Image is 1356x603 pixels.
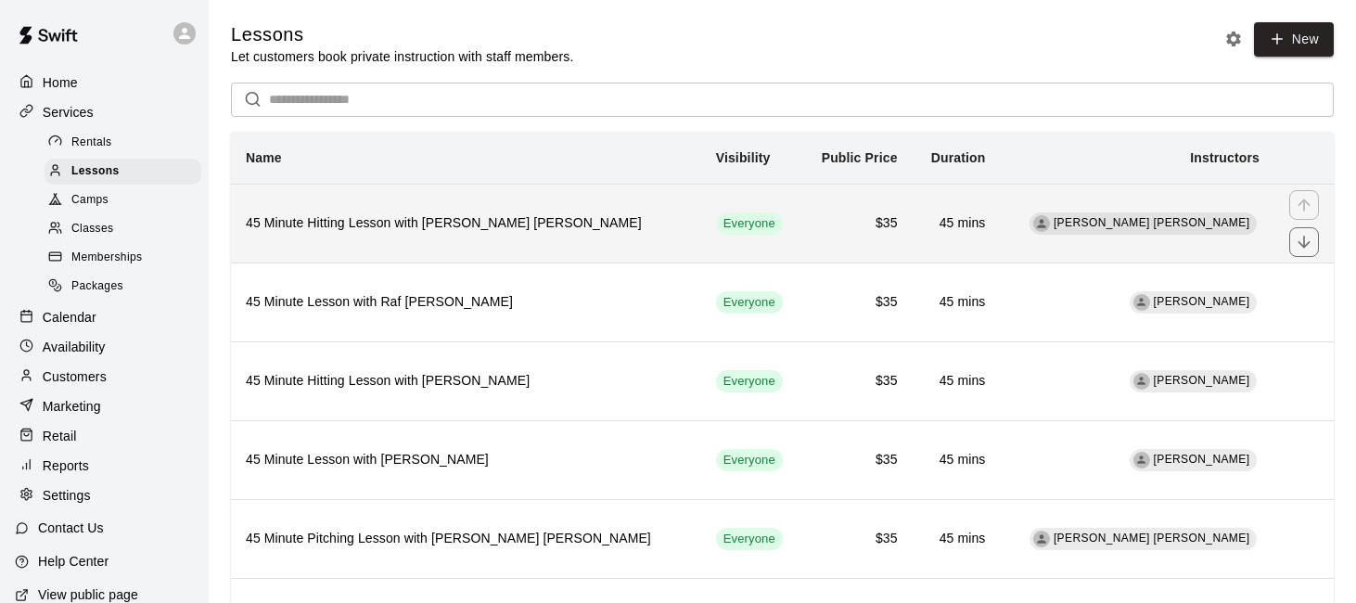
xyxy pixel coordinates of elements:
a: Classes [45,215,209,244]
h6: 45 mins [927,450,986,470]
div: Rafael Betances [1133,294,1150,311]
h6: 45 Minute Lesson with [PERSON_NAME] [246,450,686,470]
a: Customers [15,363,194,391]
div: Classes [45,216,201,242]
span: Packages [71,277,123,296]
div: Lessons [45,159,201,185]
b: Instructors [1190,150,1260,165]
p: Retail [43,427,77,445]
div: Packages [45,274,201,300]
h6: 45 Minute Pitching Lesson with [PERSON_NAME] [PERSON_NAME] [246,529,686,549]
p: Contact Us [38,519,104,537]
p: Marketing [43,397,101,416]
span: [PERSON_NAME] [PERSON_NAME] [1054,532,1250,545]
button: move item down [1289,227,1319,257]
div: Memberships [45,245,201,271]
span: [PERSON_NAME] [1154,374,1250,387]
h5: Lessons [231,22,573,47]
h6: $35 [816,450,897,470]
span: Everyone [716,215,783,233]
div: This service is visible to all of your customers [716,449,783,471]
a: New [1254,22,1334,57]
h6: $35 [816,213,897,234]
span: Everyone [716,531,783,548]
span: [PERSON_NAME] [1154,453,1250,466]
div: Billy Jack Ryan [1033,531,1050,547]
b: Public Price [822,150,898,165]
a: Home [15,69,194,96]
a: Services [15,98,194,126]
span: Memberships [71,249,142,267]
a: Lessons [45,157,209,186]
div: Sterling Perry [1133,452,1150,468]
a: Camps [45,186,209,215]
p: Calendar [43,308,96,327]
p: Availability [43,338,106,356]
h6: 45 mins [927,371,986,391]
b: Duration [931,150,986,165]
a: Availability [15,333,194,361]
span: Rentals [71,134,112,152]
span: Everyone [716,294,783,312]
p: Let customers book private instruction with staff members. [231,47,573,66]
a: Rentals [45,128,209,157]
span: Lessons [71,162,120,181]
div: Patrick Hodges [1133,373,1150,390]
h6: 45 mins [927,292,986,313]
a: Settings [15,481,194,509]
p: Customers [43,367,107,386]
button: Lesson settings [1220,25,1247,53]
div: This service is visible to all of your customers [716,291,783,314]
div: This service is visible to all of your customers [716,212,783,235]
h6: 45 Minute Hitting Lesson with [PERSON_NAME] [PERSON_NAME] [246,213,686,234]
span: Everyone [716,373,783,391]
h6: 45 mins [927,213,986,234]
div: This service is visible to all of your customers [716,528,783,550]
p: Settings [43,486,91,505]
p: Help Center [38,552,109,571]
h6: 45 Minute Hitting Lesson with [PERSON_NAME] [246,371,686,391]
a: Calendar [15,303,194,331]
h6: $35 [816,292,897,313]
h6: $35 [816,529,897,549]
span: Classes [71,220,113,238]
b: Name [246,150,282,165]
a: Marketing [15,392,194,420]
div: This service is visible to all of your customers [716,370,783,392]
a: Packages [45,273,209,301]
p: Home [43,73,78,92]
h6: 45 mins [927,529,986,549]
b: Visibility [716,150,771,165]
h6: $35 [816,371,897,391]
p: Services [43,103,94,122]
span: Camps [71,191,109,210]
div: Rentals [45,130,201,156]
a: Retail [15,422,194,450]
a: Memberships [45,244,209,273]
span: [PERSON_NAME] [PERSON_NAME] [1054,216,1250,229]
h6: 45 Minute Lesson with Raf [PERSON_NAME] [246,292,686,313]
p: Reports [43,456,89,475]
span: Everyone [716,452,783,469]
div: Camps [45,187,201,213]
div: Billy Jack Ryan [1033,215,1050,232]
a: Reports [15,452,194,480]
span: [PERSON_NAME] [1154,295,1250,308]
